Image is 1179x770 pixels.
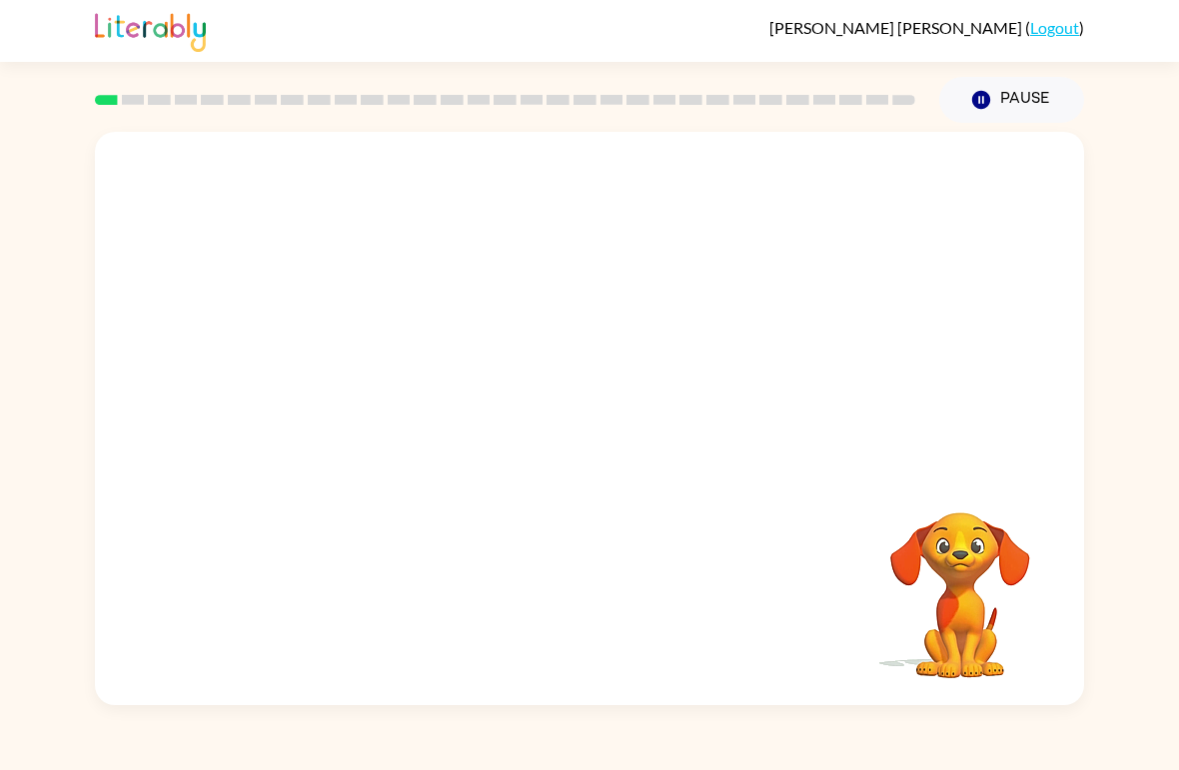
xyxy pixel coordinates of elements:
div: ( ) [769,18,1084,37]
img: Literably [95,8,206,52]
a: Logout [1030,18,1079,37]
span: [PERSON_NAME] [PERSON_NAME] [769,18,1025,37]
button: Pause [939,77,1084,123]
video: Your browser must support playing .mp4 files to use Literably. Please try using another browser. [860,481,1060,681]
